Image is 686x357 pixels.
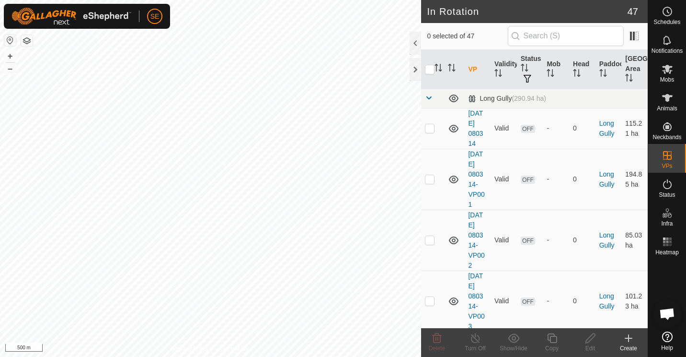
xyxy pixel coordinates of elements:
span: OFF [521,237,535,245]
div: Create [609,344,648,353]
th: Paddock [595,50,622,89]
span: OFF [521,297,535,306]
div: Turn Off [456,344,494,353]
span: Help [661,345,673,351]
a: Long Gully [599,231,615,249]
span: Mobs [660,77,674,83]
input: Search (S) [508,26,624,46]
button: – [4,63,16,74]
div: Open chat [653,299,682,328]
th: VP [464,50,491,89]
span: VPs [662,163,672,169]
span: 47 [628,4,638,19]
span: Neckbands [652,134,681,140]
span: (290.94 ha) [512,95,546,102]
td: 101.23 ha [621,271,648,332]
span: SE [150,12,160,22]
div: - [547,296,565,306]
td: Valid [491,271,517,332]
div: - [547,123,565,133]
td: 0 [569,210,595,271]
p-sorticon: Activate to sort [599,71,607,78]
a: [DATE] 080314 [468,109,483,147]
td: 85.03 ha [621,210,648,271]
div: - [547,174,565,184]
td: 0 [569,271,595,332]
img: Gallagher Logo [11,8,131,25]
div: Show/Hide [494,344,533,353]
p-sorticon: Activate to sort [625,75,633,83]
th: Head [569,50,595,89]
th: Status [517,50,543,89]
a: Contact Us [220,345,248,353]
div: Copy [533,344,571,353]
span: Notifications [652,48,683,54]
a: Long Gully [599,292,615,310]
a: [DATE] 080314-VP002 [468,211,484,269]
th: Mob [543,50,569,89]
h2: In Rotation [427,6,627,17]
td: Valid [491,210,517,271]
th: Validity [491,50,517,89]
div: Long Gully [468,95,546,103]
a: Long Gully [599,119,615,137]
p-sorticon: Activate to sort [547,71,554,78]
button: Map Layers [21,35,33,47]
th: [GEOGRAPHIC_DATA] Area [621,50,648,89]
div: - [547,235,565,245]
span: Heatmap [655,250,679,255]
td: 0 [569,149,595,210]
div: Edit [571,344,609,353]
td: 0 [569,108,595,149]
span: OFF [521,125,535,133]
a: Long Gully [599,170,615,188]
p-sorticon: Activate to sort [521,65,528,73]
a: [DATE] 080314-VP001 [468,150,484,208]
p-sorticon: Activate to sort [448,65,456,73]
button: + [4,50,16,62]
span: OFF [521,176,535,184]
span: Animals [657,106,677,111]
span: Infra [661,221,673,226]
p-sorticon: Activate to sort [573,71,581,78]
p-sorticon: Activate to sort [434,65,442,73]
span: 0 selected of 47 [427,31,507,41]
a: [DATE] 080314-VP003 [468,272,484,330]
td: 115.21 ha [621,108,648,149]
td: 194.85 ha [621,149,648,210]
td: Valid [491,149,517,210]
a: Privacy Policy [173,345,209,353]
span: Delete [429,345,446,352]
a: Help [648,328,686,355]
p-sorticon: Activate to sort [494,71,502,78]
span: Status [659,192,675,198]
td: Valid [491,108,517,149]
span: Schedules [653,19,680,25]
button: Reset Map [4,35,16,46]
